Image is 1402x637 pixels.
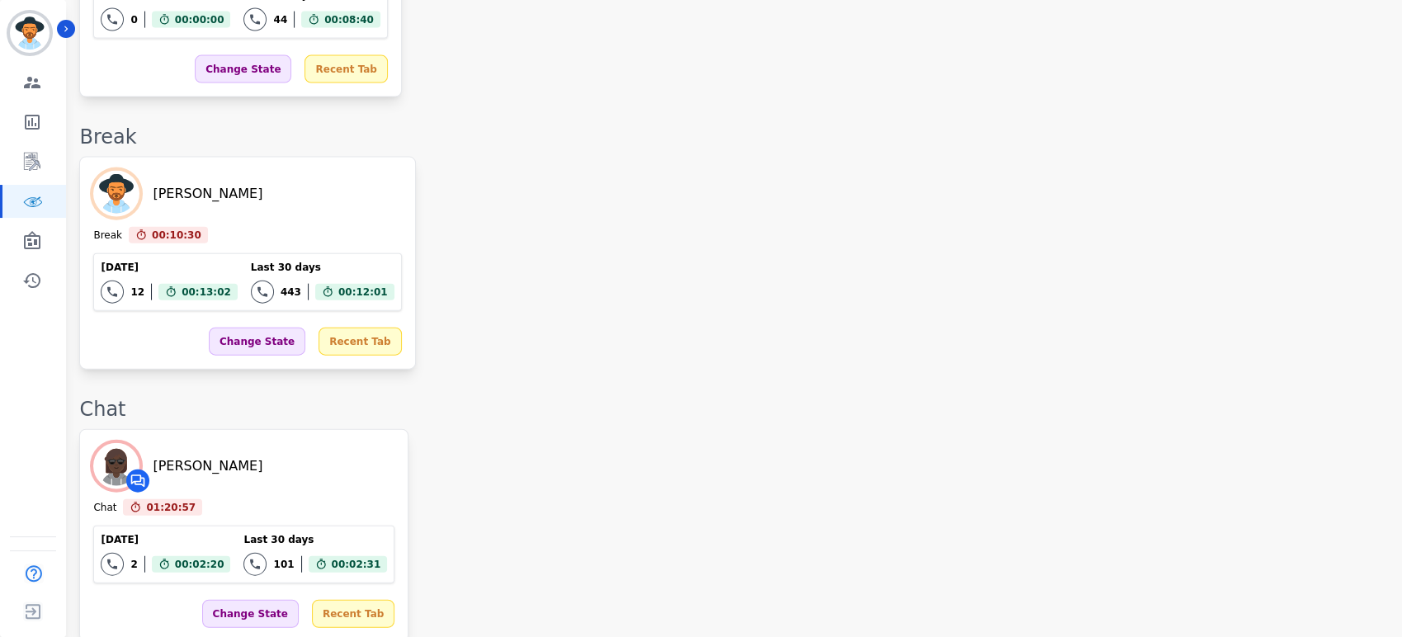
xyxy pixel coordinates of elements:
div: [DATE] [101,533,230,546]
div: [DATE] [101,261,237,274]
span: 00:10:30 [152,227,201,243]
div: 2 [130,558,137,571]
div: Last 30 days [243,533,387,546]
span: 00:12:01 [338,284,388,300]
div: [PERSON_NAME] [153,184,262,204]
div: Break [93,229,122,243]
img: Avatar [93,171,139,217]
div: Break [79,124,1385,150]
div: 12 [130,285,144,299]
div: 101 [273,558,294,571]
div: 0 [130,13,137,26]
div: Recent Tab [312,600,394,628]
span: 00:13:02 [182,284,231,300]
span: 00:08:40 [324,12,374,28]
span: 00:02:20 [175,556,224,573]
div: Chat [93,501,116,516]
span: 00:02:31 [332,556,381,573]
span: 00:00:00 [175,12,224,28]
img: Bordered avatar [10,13,50,53]
div: Recent Tab [304,55,387,83]
div: Recent Tab [319,328,401,356]
div: Change State [195,55,291,83]
div: Last 30 days [251,261,394,274]
div: [PERSON_NAME] [153,456,262,476]
div: Change State [209,328,305,356]
div: 443 [281,285,301,299]
div: Change State [202,600,299,628]
span: 01:20:57 [146,499,196,516]
img: Avatar [93,443,139,489]
div: Chat [79,396,1385,422]
div: 44 [273,13,287,26]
